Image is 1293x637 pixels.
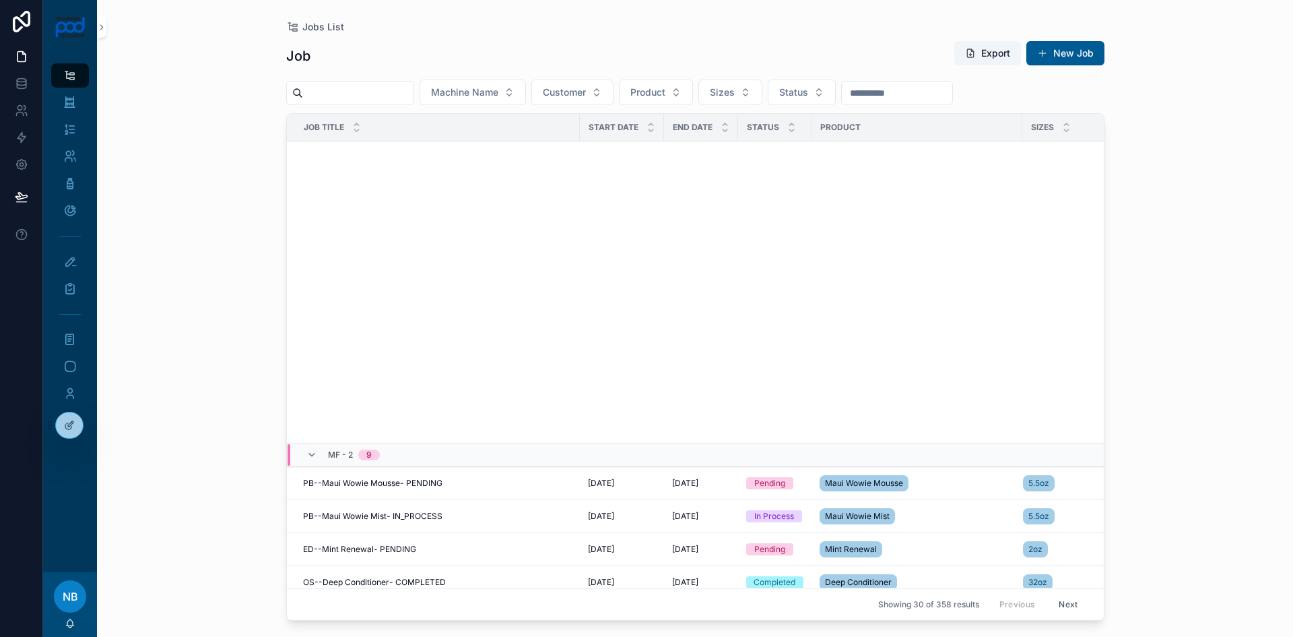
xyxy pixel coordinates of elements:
[1026,41,1104,65] button: New Job
[754,510,794,522] div: In Process
[754,543,785,555] div: Pending
[431,86,498,99] span: Machine Name
[1023,574,1053,590] a: 32oz
[1049,594,1087,615] button: Next
[55,16,86,38] img: App logo
[672,577,730,588] a: [DATE]
[588,478,656,489] a: [DATE]
[672,478,698,489] span: [DATE]
[63,588,78,605] span: NB
[303,544,572,555] a: ED--Mint Renewal- PENDING
[710,86,735,99] span: Sizes
[303,478,442,489] span: PB--Maui Wowie Mousse- PENDING
[746,510,803,522] a: In Process
[954,41,1021,65] button: Export
[588,544,656,555] a: [DATE]
[1028,478,1049,489] span: 5.5oz
[1023,506,1107,527] a: 5.5oz
[1031,122,1054,133] span: Sizes
[746,543,803,555] a: Pending
[825,511,890,522] span: Maui Wowie Mist
[286,47,310,65] h1: Job
[672,511,730,522] a: [DATE]
[779,86,808,99] span: Status
[619,80,693,105] button: Select Button
[1023,475,1055,491] a: 5.5oz
[672,511,698,522] span: [DATE]
[303,478,572,489] a: PB--Maui Wowie Mousse- PENDING
[1023,508,1055,524] a: 5.5oz
[589,122,638,133] span: Start Date
[820,122,861,133] span: Product
[303,577,572,588] a: OS--Deep Conditioner- COMPLETED
[303,511,442,522] span: PB--Maui Wowie Mist- IN_PROCESS
[303,544,416,555] span: ED--Mint Renewal- PENDING
[630,86,665,99] span: Product
[588,577,656,588] a: [DATE]
[303,577,446,588] span: OS--Deep Conditioner- COMPLETED
[1028,511,1049,522] span: 5.5oz
[820,572,1014,593] a: Deep Conditioner
[820,506,1014,527] a: Maui Wowie Mist
[672,478,730,489] a: [DATE]
[747,122,779,133] span: Status
[672,544,698,555] span: [DATE]
[588,511,656,522] a: [DATE]
[878,599,979,610] span: Showing 30 of 358 results
[820,539,1014,560] a: Mint Renewal
[754,576,795,588] div: Completed
[1028,544,1042,555] span: 2oz
[672,544,730,555] a: [DATE]
[825,544,877,555] span: Mint Renewal
[1023,539,1107,560] a: 2oz
[820,473,1014,494] a: Maui Wowie Mousse
[1023,541,1048,557] a: 2oz
[328,450,353,460] span: MF - 2
[588,478,614,489] span: [DATE]
[825,478,903,489] span: Maui Wowie Mousse
[43,54,97,423] div: scrollable content
[543,86,586,99] span: Customer
[531,80,614,105] button: Select Button
[754,477,785,489] div: Pending
[1023,572,1107,593] a: 32oz
[420,80,526,105] button: Select Button
[746,477,803,489] a: Pending
[303,511,572,522] a: PB--Maui Wowie Mist- IN_PROCESS
[746,576,803,588] a: Completed
[768,80,836,105] button: Select Button
[698,80,762,105] button: Select Button
[1023,473,1107,494] a: 5.5oz
[673,122,712,133] span: End Date
[672,577,698,588] span: [DATE]
[302,20,344,34] span: Jobs List
[1028,577,1047,588] span: 32oz
[304,122,344,133] span: Job Title
[588,544,614,555] span: [DATE]
[588,577,614,588] span: [DATE]
[286,20,344,34] a: Jobs List
[366,450,372,460] div: 9
[825,577,892,588] span: Deep Conditioner
[588,511,614,522] span: [DATE]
